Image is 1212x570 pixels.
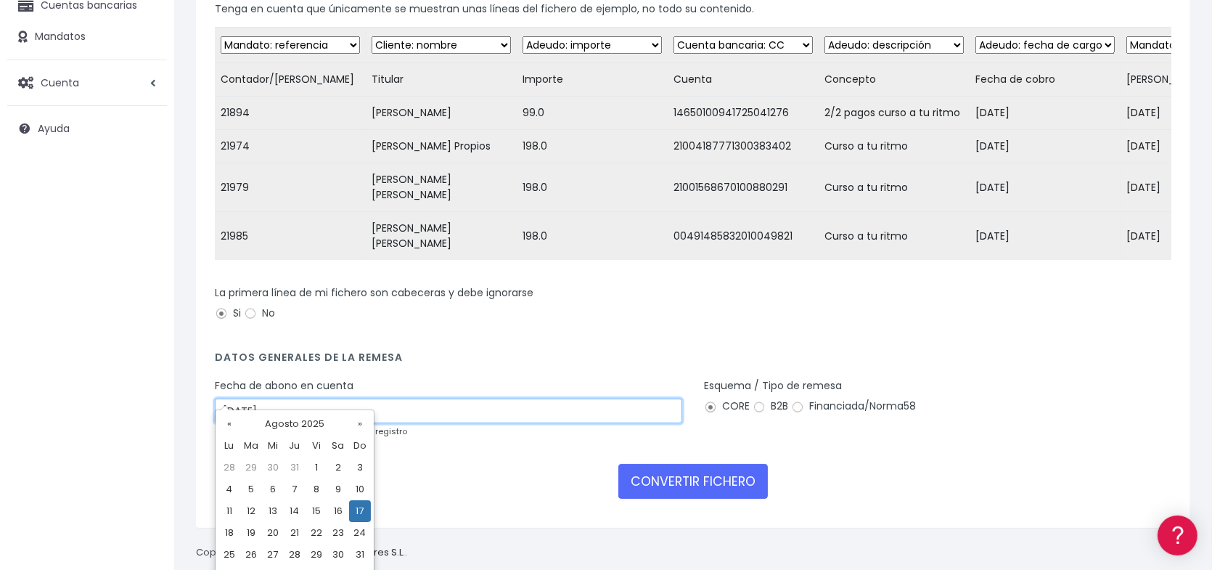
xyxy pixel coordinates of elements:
[218,544,240,566] td: 25
[15,251,276,274] a: Perfiles de empresas
[517,212,668,261] td: 198.0
[517,163,668,212] td: 198.0
[7,68,167,98] a: Cuenta
[15,388,276,414] button: Contáctanos
[240,522,262,544] td: 19
[215,163,366,212] td: 21979
[284,522,306,544] td: 21
[970,212,1121,261] td: [DATE]
[284,500,306,522] td: 14
[970,130,1121,163] td: [DATE]
[240,479,262,500] td: 5
[240,544,262,566] td: 26
[262,544,284,566] td: 27
[819,130,970,163] td: Curso a tu ritmo
[704,378,842,394] label: Esquema / Tipo de remesa
[215,1,1171,17] p: Tenga en cuenta que únicamente se muestran unas líneas del fichero de ejemplo, no todo su contenido.
[38,121,70,136] span: Ayuda
[970,97,1121,130] td: [DATE]
[15,206,276,229] a: Problemas habituales
[215,63,366,97] td: Contador/[PERSON_NAME]
[262,479,284,500] td: 6
[240,435,262,457] th: Ma
[215,97,366,130] td: 21894
[15,229,276,251] a: Videotutoriales
[327,479,349,500] td: 9
[218,457,240,479] td: 28
[668,63,819,97] td: Cuenta
[327,522,349,544] td: 23
[218,479,240,500] td: 4
[668,130,819,163] td: 21004187771300383402
[327,435,349,457] th: Sa
[7,22,167,52] a: Mandatos
[819,163,970,212] td: Curso a tu ritmo
[306,479,327,500] td: 8
[262,435,284,457] th: Mi
[349,435,371,457] th: Do
[41,75,79,89] span: Cuenta
[284,479,306,500] td: 7
[15,349,276,362] div: Programadores
[262,457,284,479] td: 30
[262,500,284,522] td: 13
[284,544,306,566] td: 28
[306,457,327,479] td: 1
[366,130,517,163] td: [PERSON_NAME] Propios
[15,184,276,206] a: Formatos
[668,212,819,261] td: 00491485832010049821
[7,113,167,144] a: Ayuda
[349,500,371,522] td: 17
[366,63,517,97] td: Titular
[327,500,349,522] td: 16
[215,378,353,394] label: Fecha de abono en cuenta
[819,63,970,97] td: Concepto
[349,413,371,435] th: »
[819,212,970,261] td: Curso a tu ritmo
[819,97,970,130] td: 2/2 pagos curso a tu ritmo
[15,160,276,174] div: Convertir ficheros
[215,306,241,321] label: Si
[284,457,306,479] td: 31
[215,212,366,261] td: 21985
[15,101,276,115] div: Información general
[327,544,349,566] td: 30
[262,522,284,544] td: 20
[618,464,768,499] button: CONVERTIR FICHERO
[349,457,371,479] td: 3
[218,522,240,544] td: 18
[15,312,276,334] a: General
[218,435,240,457] th: Lu
[349,544,371,566] td: 31
[970,63,1121,97] td: Fecha de cobro
[517,63,668,97] td: Importe
[284,435,306,457] th: Ju
[215,130,366,163] td: 21974
[196,545,407,561] p: Copyright © 2025 .
[349,522,371,544] td: 24
[218,413,240,435] th: «
[517,130,668,163] td: 198.0
[15,288,276,302] div: Facturación
[517,97,668,130] td: 99.0
[970,163,1121,212] td: [DATE]
[327,457,349,479] td: 2
[200,418,279,432] a: POWERED BY ENCHANT
[791,399,916,414] label: Financiada/Norma58
[215,285,533,301] label: La primera línea de mi fichero son cabeceras y debe ignorarse
[15,371,276,394] a: API
[240,457,262,479] td: 29
[668,163,819,212] td: 21001568670100880291
[306,544,327,566] td: 29
[704,399,750,414] label: CORE
[366,97,517,130] td: [PERSON_NAME]
[366,163,517,212] td: [PERSON_NAME] [PERSON_NAME]
[218,500,240,522] td: 11
[306,522,327,544] td: 22
[753,399,788,414] label: B2B
[15,123,276,146] a: Información general
[240,500,262,522] td: 12
[244,306,275,321] label: No
[668,97,819,130] td: 14650100941725041276
[306,435,327,457] th: Vi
